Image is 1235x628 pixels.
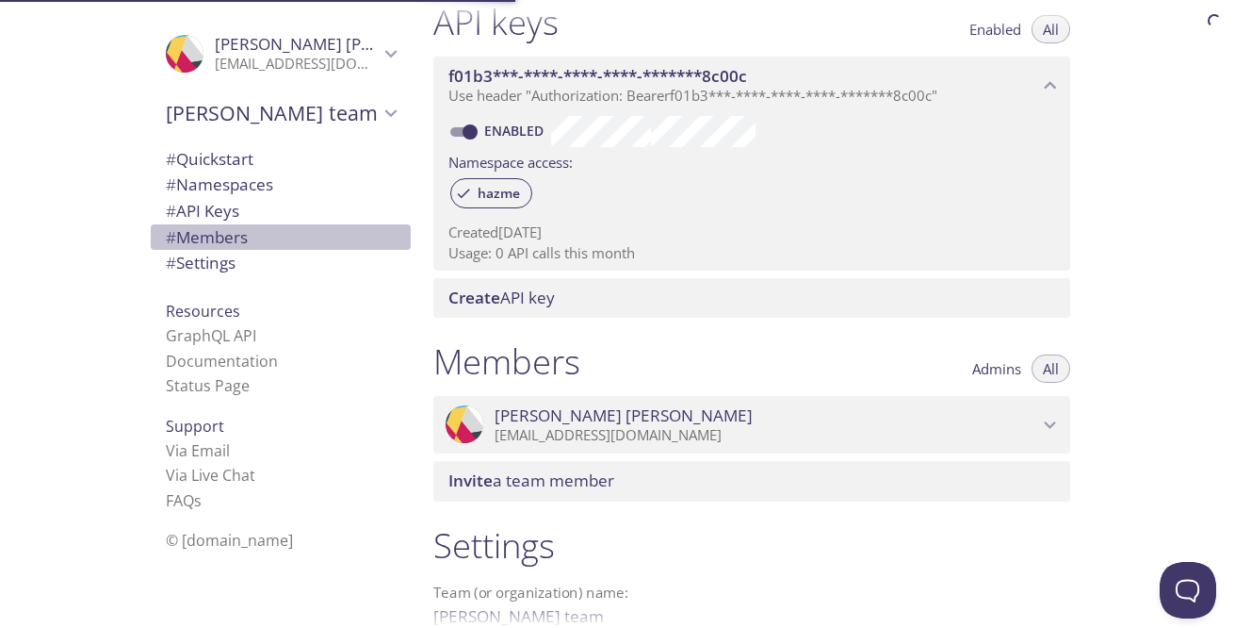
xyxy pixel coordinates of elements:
[166,200,239,222] span: API Keys
[166,148,253,170] span: Quickstart
[166,174,273,195] span: Namespaces
[450,178,532,208] div: hazme
[166,174,176,195] span: #
[166,325,256,346] a: GraphQL API
[151,89,411,138] div: Juan Esteban's team
[166,148,176,170] span: #
[151,23,411,85] div: Juan Esteban Manrique Giraldo
[151,250,411,276] div: Team Settings
[481,122,551,140] a: Enabled
[166,200,176,222] span: #
[1032,355,1070,383] button: All
[166,100,379,126] span: [PERSON_NAME] team
[166,351,278,372] a: Documentation
[448,223,1055,242] p: Created [DATE]
[448,470,493,491] span: Invite
[433,461,1070,501] div: Invite a team member
[466,185,531,202] span: hazme
[151,146,411,173] div: Quickstart
[194,490,202,511] span: s
[166,530,293,551] span: © [DOMAIN_NAME]
[166,226,176,248] span: #
[151,224,411,251] div: Members
[448,470,614,491] span: a team member
[166,226,248,248] span: Members
[433,278,1070,318] div: Create API Key
[495,426,1038,445] p: [EMAIL_ADDRESS][DOMAIN_NAME]
[166,301,240,322] span: Resources
[166,252,236,273] span: Settings
[151,172,411,198] div: Namespaces
[448,287,555,308] span: API key
[448,147,573,174] label: Namespace access:
[433,396,1070,454] div: Juan Esteban Manrique Giraldo
[1160,562,1216,619] iframe: Help Scout Beacon - Open
[433,1,559,43] h1: API keys
[151,198,411,224] div: API Keys
[495,405,753,426] span: [PERSON_NAME] [PERSON_NAME]
[215,33,473,55] span: [PERSON_NAME] [PERSON_NAME]
[166,490,202,511] a: FAQ
[433,340,580,383] h1: Members
[166,416,224,437] span: Support
[166,465,255,486] a: Via Live Chat
[433,586,629,600] label: Team (or organization) name:
[166,440,230,461] a: Via Email
[961,355,1032,383] button: Admins
[433,524,1070,567] h1: Settings
[448,243,1055,263] p: Usage: 0 API calls this month
[448,287,500,308] span: Create
[166,375,250,396] a: Status Page
[166,252,176,273] span: #
[215,55,379,74] p: [EMAIL_ADDRESS][DOMAIN_NAME]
